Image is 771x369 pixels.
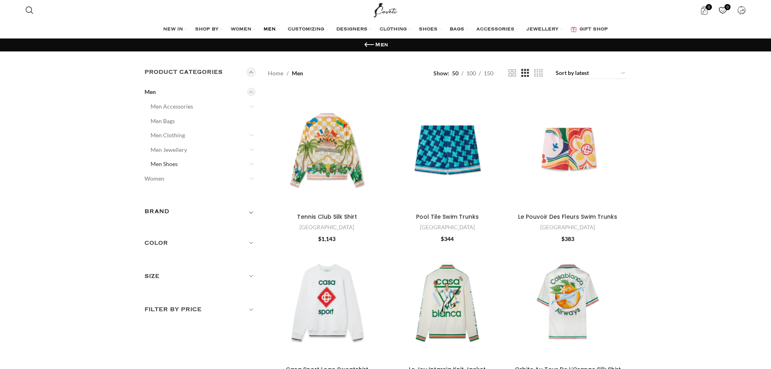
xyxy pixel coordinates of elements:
[540,224,595,231] a: [GEOGRAPHIC_DATA]
[714,2,731,18] div: My Wishlist
[144,207,256,222] div: Toggle filter
[151,157,246,171] a: Men Shoes
[318,235,321,242] span: $
[419,21,442,38] a: SHOES
[389,244,507,362] a: Le Jeu Intarsia Knit Jacket
[372,6,399,13] a: Site logo
[231,21,255,38] a: WOMEN
[389,91,507,209] a: Pool Tile Swim Trunks
[561,235,574,242] bdi: 383
[449,69,461,78] a: 50
[463,69,479,78] a: 100
[571,27,577,32] img: GiftBag
[144,207,170,216] h5: BRAND
[555,68,627,79] select: Shop order
[420,224,475,231] a: [GEOGRAPHIC_DATA]
[263,21,280,38] a: MEN
[318,235,336,242] bdi: 1,143
[144,85,246,99] a: Men
[508,68,516,78] a: Grid view 2
[561,235,565,242] span: $
[336,21,372,38] a: DESIGNERS
[375,41,388,49] h1: Men
[151,143,246,157] a: Men Jewellery
[476,26,514,33] span: ACCESSORIES
[518,213,617,221] a: Le Pouvoir Des Fleurs Swim Trunks
[268,69,283,78] a: Home
[21,21,750,38] div: Main navigation
[288,21,328,38] a: CUSTOMIZING
[263,26,276,33] span: MEN
[706,4,712,10] span: 0
[163,21,187,38] a: NEW IN
[151,99,246,114] a: Men Accessories
[452,70,459,77] span: 50
[268,69,303,78] nav: Breadcrumb
[433,69,449,78] span: Show
[380,21,411,38] a: CLOTHING
[580,26,608,33] span: GIFT SHOP
[419,26,438,33] span: SHOES
[288,26,324,33] span: CUSTOMIZING
[144,305,256,314] h5: Filter by price
[476,21,518,38] a: ACCESSORIES
[441,235,444,242] span: $
[450,21,468,38] a: BAGS
[163,26,183,33] span: NEW IN
[527,21,563,38] a: JEWELLERY
[509,244,627,362] a: Orbite Au Tour De L’Orange Silk Shirt
[151,128,246,143] a: Men Clothing
[292,69,303,78] span: Men
[195,26,219,33] span: SHOP BY
[144,171,246,186] a: Women
[416,213,479,221] a: Pool Tile Swim Trunks
[144,239,256,247] h5: Color
[151,114,246,128] a: Men Bags
[714,2,731,18] a: 0
[299,224,354,231] a: [GEOGRAPHIC_DATA]
[21,2,38,18] a: Search
[527,26,559,33] span: JEWELLERY
[724,4,731,10] span: 0
[144,68,256,77] h5: Product categories
[481,69,496,78] a: 150
[268,244,386,362] a: Casa Sport Logo Sweatshirt
[231,26,251,33] span: WOMEN
[144,272,256,281] h5: Size
[195,21,223,38] a: SHOP BY
[363,39,375,51] a: Go back
[534,68,543,78] a: Grid view 4
[380,26,407,33] span: CLOTHING
[696,2,712,18] a: 0
[268,91,386,209] a: Tennis Club Silk Shirt
[466,70,476,77] span: 100
[336,26,367,33] span: DESIGNERS
[571,21,608,38] a: GIFT SHOP
[297,213,357,221] a: Tennis Club Silk Shirt
[441,235,454,242] bdi: 344
[450,26,464,33] span: BAGS
[521,68,529,78] a: Grid view 3
[484,70,493,77] span: 150
[509,91,627,209] a: Le Pouvoir Des Fleurs Swim Trunks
